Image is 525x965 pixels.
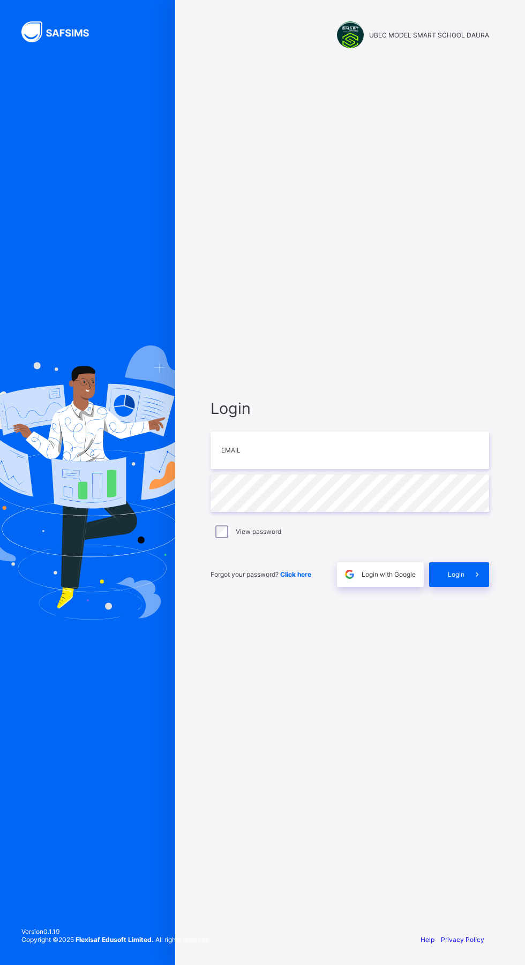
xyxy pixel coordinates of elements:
[211,399,489,418] span: Login
[369,31,489,39] span: UBEC MODEL SMART SCHOOL DAURA
[280,570,311,578] a: Click here
[76,936,154,944] strong: Flexisaf Edusoft Limited.
[343,568,356,580] img: google.396cfc9801f0270233282035f929180a.svg
[21,21,102,42] img: SAFSIMS Logo
[21,928,211,936] span: Version 0.1.19
[211,570,311,578] span: Forgot your password?
[441,936,484,944] a: Privacy Policy
[236,527,281,536] label: View password
[448,570,464,578] span: Login
[21,936,211,944] span: Copyright © 2025 All rights reserved.
[421,936,434,944] a: Help
[362,570,416,578] span: Login with Google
